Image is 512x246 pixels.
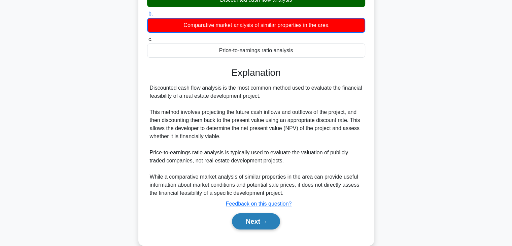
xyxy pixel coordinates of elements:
div: Price-to-earnings ratio analysis [147,43,365,58]
span: b. [148,11,153,17]
h3: Explanation [151,67,361,79]
span: c. [148,36,152,42]
button: Next [232,213,280,229]
div: Comparative market analysis of similar properties in the area [147,18,365,33]
a: Feedback on this question? [226,201,292,207]
div: Discounted cash flow analysis is the most common method used to evaluate the financial feasibilit... [150,84,363,197]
